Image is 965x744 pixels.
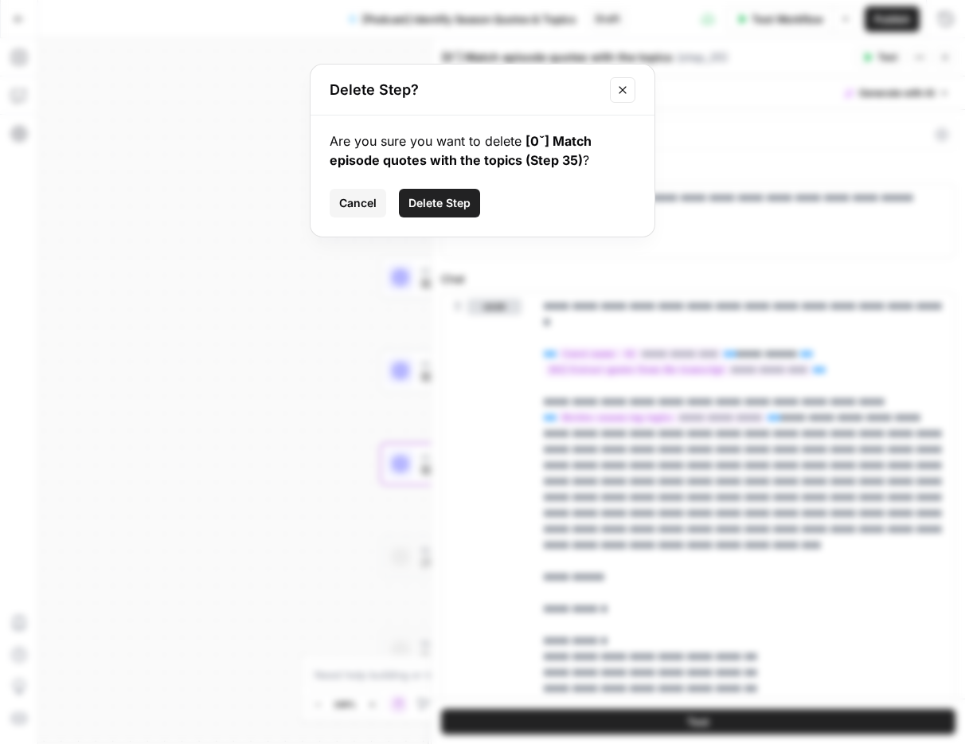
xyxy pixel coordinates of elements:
h2: Delete Step? [330,79,600,101]
span: Delete Step [408,195,471,211]
button: Cancel [330,189,386,217]
div: Are you sure you want to delete ? [330,131,635,170]
span: Cancel [339,195,377,211]
button: Close modal [610,77,635,103]
button: Delete Step [399,189,480,217]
